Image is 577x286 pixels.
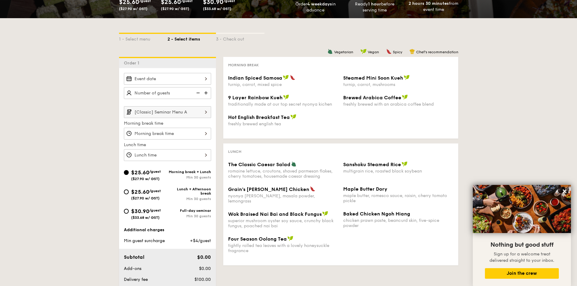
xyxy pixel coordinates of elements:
[124,254,144,260] span: Subtotal
[131,189,149,195] span: $25.60
[228,121,338,127] div: freshly brewed english tea
[322,211,328,216] img: icon-vegan.f8ff3823.svg
[228,95,283,100] span: 9 Layer Rainbow Kueh
[489,251,554,263] span: Sign up for a welcome treat delivered straight to your inbox.
[124,170,129,175] input: $25.60/guest($27.90 w/ GST)Morning break + LunchMin 30 guests
[291,161,297,167] img: icon-vegetarian.fe4039eb.svg
[343,218,453,228] div: chicken prawn paste, beancurd skin, five-spice powder
[343,193,453,203] div: maple butter, romesco sauce, raisin, cherry tomato pickle
[119,7,148,11] span: ($27.90 w/ GST)
[402,94,408,100] img: icon-vegan.f8ff3823.svg
[368,2,381,7] strong: 1 hour
[343,169,453,174] div: multigrain rice, roasted black soybean
[167,197,211,201] div: Min 30 guests
[228,243,338,253] div: tightly rolled tea leaves with a lovely honeysuckle fragrance
[416,50,458,54] span: Chef's recommendation
[290,114,297,120] img: icon-vegan.f8ff3823.svg
[343,162,401,167] span: Sanshoku Steamed Rice
[343,95,401,100] span: Brewed Arabica Coffee
[228,169,338,179] div: romaine lettuce, croutons, shaved parmesan flakes, cherry tomatoes, housemade caesar dressing
[228,218,338,228] div: superior mushroom oyster soy sauce, crunchy black fungus, poached nai bai
[194,277,211,282] span: $100.00
[167,209,211,213] div: Full-day seminar
[560,186,569,196] button: Close
[124,209,129,214] input: $30.90/guest($33.68 w/ GST)Full-day seminarMin 30 guests
[334,50,353,54] span: Vegetarian
[124,277,148,282] span: Delivery fee
[167,214,211,218] div: Min 30 guests
[124,149,211,161] input: Lunch time
[310,186,315,192] img: icon-spicy.37a8142b.svg
[368,50,379,54] span: Vegan
[124,266,141,271] span: Add-ons
[167,175,211,179] div: Min 30 guests
[228,82,338,87] div: turnip, carrot, mixed spice
[228,75,282,81] span: Indian Spiced Samosa
[124,87,211,99] input: Number of guests
[283,75,289,80] img: icon-vegan.f8ff3823.svg
[228,150,241,154] span: Lunch
[167,187,211,196] div: Lunch + Afternoon break
[197,254,211,260] span: $0.00
[410,49,415,54] img: icon-chef-hat.a58ddaea.svg
[131,169,149,176] span: $25.60
[485,268,559,279] button: Join the crew
[360,49,366,54] img: icon-vegan.f8ff3823.svg
[406,1,461,13] div: from event time
[228,193,338,204] div: nyonya [PERSON_NAME], masala powder, lemongrass
[124,120,211,127] label: Morning break time
[347,1,402,13] div: Ready before serving time
[124,61,142,66] span: Order 1
[149,189,161,193] span: /guest
[228,114,290,120] span: Hot English Breakfast Tea
[228,236,287,242] span: Four Season Oolong Tea
[343,75,403,81] span: Steamed Mini Soon Kueh
[124,227,211,233] div: Additional charges
[228,211,322,217] span: Wok Braised Nai Bai and Black Fungus
[119,34,167,42] div: 1 - Select menu
[161,7,189,11] span: ($27.90 w/ GST)
[124,142,211,148] label: Lunch time
[202,87,211,99] img: icon-add.58712e84.svg
[228,102,338,107] div: traditionally made at our top secret nyonya kichen
[199,266,211,271] span: $0.00
[124,238,165,243] span: Min guest surcharge
[124,128,211,140] input: Morning break time
[409,1,449,6] strong: 2 hours 30 minutes
[228,162,290,167] span: The Classic Caesar Salad
[149,169,161,174] span: /guest
[131,208,149,215] span: $30.90
[193,87,202,99] img: icon-reduce.1d2dbef1.svg
[327,49,333,54] img: icon-vegetarian.fe4039eb.svg
[290,75,295,80] img: icon-spicy.37a8142b.svg
[167,34,216,42] div: 2 - Select items
[131,215,160,220] span: ($33.68 w/ GST)
[287,236,293,241] img: icon-vegan.f8ff3823.svg
[343,186,387,192] span: Maple Butter Dory
[307,2,332,7] strong: 4 weekdays
[131,177,160,181] span: ($27.90 w/ GST)
[289,1,343,13] div: Order in advance
[402,161,408,167] img: icon-vegan.f8ff3823.svg
[343,102,453,107] div: freshly brewed with an arabica coffee blend
[203,7,231,11] span: ($33.68 w/ GST)
[216,34,264,42] div: 3 - Check out
[490,241,553,248] span: Nothing but good stuff
[283,94,289,100] img: icon-vegan.f8ff3823.svg
[228,63,259,67] span: Morning break
[386,49,392,54] img: icon-spicy.37a8142b.svg
[124,189,129,194] input: $25.60/guest($27.90 w/ GST)Lunch + Afternoon breakMin 30 guests
[131,196,160,200] span: ($27.90 w/ GST)
[473,185,571,233] img: DSC07876-Edit02-Large.jpeg
[393,50,402,54] span: Spicy
[343,82,453,87] div: turnip, carrot, mushrooms
[228,186,309,192] span: Grain's [PERSON_NAME] Chicken
[167,170,211,174] div: Morning break + Lunch
[149,208,161,212] span: /guest
[404,75,410,80] img: icon-vegan.f8ff3823.svg
[343,211,410,217] span: Baked Chicken Ngoh Hiang
[124,73,211,85] input: Event date
[190,238,211,243] span: +$4/guest
[201,106,211,118] img: icon-chevron-right.3c0dfbd6.svg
